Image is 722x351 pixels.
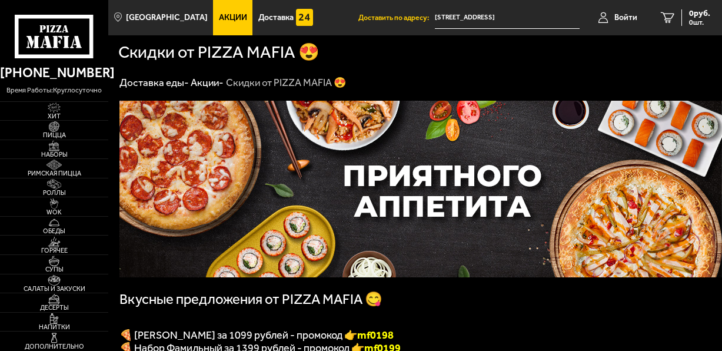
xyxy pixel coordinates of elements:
span: 0 шт. [689,19,710,26]
img: 15daf4d41897b9f0e9f617042186c801.svg [296,9,313,26]
span: Доставить по адресу: [358,14,435,21]
span: [GEOGRAPHIC_DATA] [126,14,208,22]
h1: Скидки от PIZZA MAFIA 😍 [118,44,320,61]
img: 1024x1024 [119,101,722,277]
div: Скидки от PIZZA MAFIA 😍 [226,76,347,89]
span: 🍕 [PERSON_NAME] за 1099 рублей - промокод 👉 [119,329,394,342]
a: Акции- [191,77,224,88]
input: Ваш адрес доставки [435,7,579,29]
font: mf0198 [357,329,394,342]
span: Войти [614,14,637,22]
span: 0 руб. [689,9,710,18]
span: Вкусные предложения от PIZZA MAFIA 😋 [119,291,382,307]
span: Доставка [258,14,294,22]
span: Акции [219,14,247,22]
a: Доставка еды- [119,77,189,88]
